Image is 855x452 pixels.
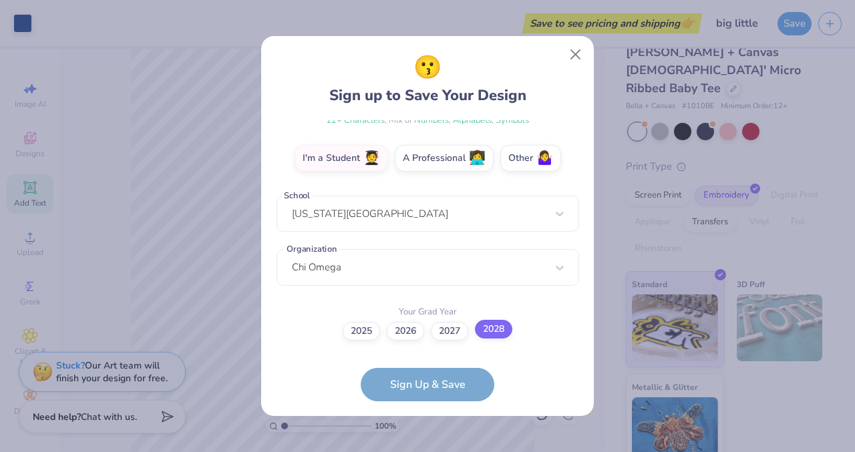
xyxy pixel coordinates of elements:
[469,151,486,166] span: 👩‍💻
[536,151,553,166] span: 🤷‍♀️
[329,51,526,107] div: Sign up to Save Your Design
[363,151,380,166] span: 🧑‍🎓
[343,322,380,341] label: 2025
[563,42,588,67] button: Close
[414,114,449,126] span: Numbers
[387,322,424,341] label: 2026
[326,114,385,126] span: 12 + Characters
[399,306,457,319] label: Your Grad Year
[282,189,313,202] label: School
[295,145,388,172] label: I'm a Student
[475,320,512,338] label: 2028
[431,322,468,341] label: 2027
[453,114,492,126] span: Alphabets
[284,243,339,256] label: Organization
[277,114,579,128] div: , Mix of , ,
[395,145,494,172] label: A Professional
[500,145,561,172] label: Other
[413,51,442,85] span: 😗
[496,114,529,126] span: Symbols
